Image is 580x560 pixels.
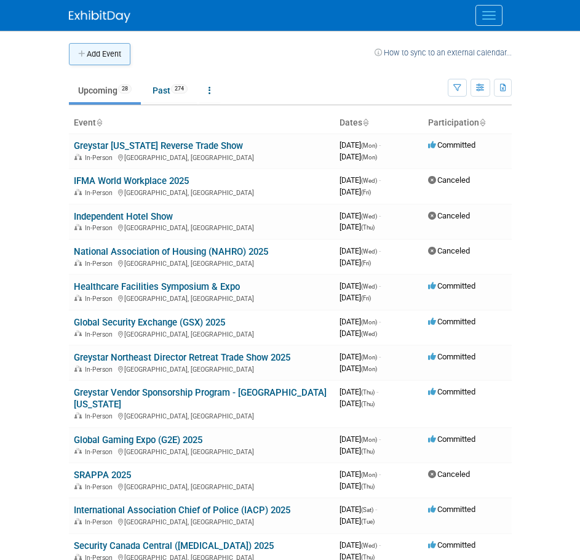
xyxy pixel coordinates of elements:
span: [DATE] [340,434,381,444]
a: Security Canada Central ([MEDICAL_DATA]) 2025 [74,540,274,551]
span: 274 [171,84,188,94]
th: Participation [423,113,512,134]
a: Greystar [US_STATE] Reverse Trade Show [74,140,243,151]
div: [GEOGRAPHIC_DATA], [GEOGRAPHIC_DATA] [74,293,330,303]
span: (Wed) [361,248,377,255]
img: In-Person Event [74,483,82,489]
span: (Wed) [361,177,377,184]
span: [DATE] [340,446,375,455]
img: In-Person Event [74,412,82,418]
div: [GEOGRAPHIC_DATA], [GEOGRAPHIC_DATA] [74,410,330,420]
span: [DATE] [340,399,375,408]
span: (Mon) [361,354,377,361]
span: Canceled [428,470,470,479]
span: - [375,505,377,514]
span: (Sat) [361,506,373,513]
span: [DATE] [340,470,381,479]
span: [DATE] [340,175,381,185]
span: (Thu) [361,389,375,396]
span: (Wed) [361,213,377,220]
span: In-Person [85,483,116,491]
span: [DATE] [340,152,377,161]
span: 28 [118,84,132,94]
a: National Association of Housing (NAHRO) 2025 [74,246,268,257]
span: (Wed) [361,330,377,337]
span: Committed [428,540,475,550]
span: - [376,387,378,396]
span: [DATE] [340,140,381,150]
span: In-Person [85,224,116,232]
span: Committed [428,434,475,444]
span: In-Person [85,330,116,338]
span: Canceled [428,175,470,185]
span: (Mon) [361,142,377,149]
span: (Wed) [361,283,377,290]
span: In-Person [85,260,116,268]
span: Committed [428,281,475,290]
a: Sort by Participation Type [479,118,485,127]
div: [GEOGRAPHIC_DATA], [GEOGRAPHIC_DATA] [74,329,330,338]
a: Upcoming28 [69,79,141,102]
a: IFMA World Workplace 2025 [74,175,189,186]
span: (Tue) [361,518,375,525]
img: In-Person Event [74,154,82,160]
span: - [379,540,381,550]
span: [DATE] [340,211,381,220]
img: In-Person Event [74,295,82,301]
span: [DATE] [340,505,377,514]
a: Past274 [143,79,197,102]
a: Healthcare Facilities Symposium & Expo [74,281,240,292]
span: (Thu) [361,401,375,407]
div: [GEOGRAPHIC_DATA], [GEOGRAPHIC_DATA] [74,258,330,268]
span: [DATE] [340,187,371,196]
span: (Thu) [361,483,375,490]
div: [GEOGRAPHIC_DATA], [GEOGRAPHIC_DATA] [74,222,330,232]
th: Dates [335,113,423,134]
span: In-Person [85,189,116,197]
div: [GEOGRAPHIC_DATA], [GEOGRAPHIC_DATA] [74,152,330,162]
span: - [379,246,381,255]
a: Sort by Start Date [362,118,368,127]
span: In-Person [85,518,116,526]
span: [DATE] [340,317,381,326]
a: Sort by Event Name [96,118,102,127]
span: [DATE] [340,281,381,290]
span: In-Person [85,412,116,420]
img: In-Person Event [74,224,82,230]
div: [GEOGRAPHIC_DATA], [GEOGRAPHIC_DATA] [74,481,330,491]
a: Global Gaming Expo (G2E) 2025 [74,434,202,446]
a: International Association Chief of Police (IACP) 2025 [74,505,290,516]
span: Committed [428,317,475,326]
a: Independent Hotel Show [74,211,173,222]
img: In-Person Event [74,189,82,195]
span: (Fri) [361,260,371,266]
span: [DATE] [340,516,375,526]
div: [GEOGRAPHIC_DATA], [GEOGRAPHIC_DATA] [74,516,330,526]
span: [DATE] [340,293,371,302]
a: How to sync to an external calendar... [375,48,512,57]
span: - [379,317,381,326]
span: Canceled [428,211,470,220]
th: Event [69,113,335,134]
span: (Fri) [361,295,371,302]
span: Committed [428,387,475,396]
span: In-Person [85,366,116,374]
span: [DATE] [340,329,377,338]
img: In-Person Event [74,518,82,524]
span: [DATE] [340,364,377,373]
img: In-Person Event [74,366,82,372]
span: In-Person [85,448,116,456]
span: [DATE] [340,258,371,267]
span: Committed [428,140,475,150]
a: SRAPPA 2025 [74,470,131,481]
span: - [379,281,381,290]
span: - [379,352,381,361]
a: Greystar Northeast Director Retreat Trade Show 2025 [74,352,290,363]
span: (Mon) [361,366,377,372]
span: [DATE] [340,246,381,255]
span: - [379,434,381,444]
span: (Mon) [361,436,377,443]
img: In-Person Event [74,260,82,266]
img: ExhibitDay [69,10,130,23]
span: Canceled [428,246,470,255]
